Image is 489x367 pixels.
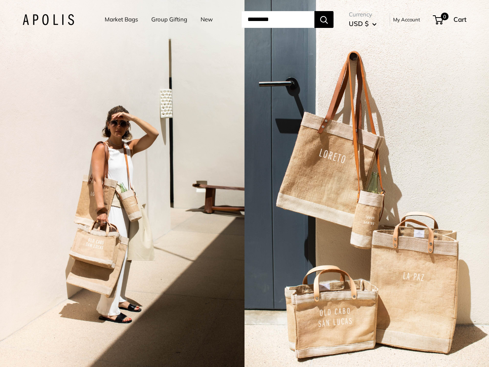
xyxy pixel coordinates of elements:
input: Search... [241,11,314,28]
span: Cart [453,15,466,23]
a: Group Gifting [151,14,187,25]
span: 0 [441,13,449,20]
img: Apolis [23,14,74,25]
a: 0 Cart [434,13,466,26]
button: Search [314,11,334,28]
a: My Account [393,15,420,24]
a: New [201,14,213,25]
span: Currency [349,9,377,20]
button: USD $ [349,18,377,30]
span: USD $ [349,19,369,28]
a: Market Bags [105,14,138,25]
